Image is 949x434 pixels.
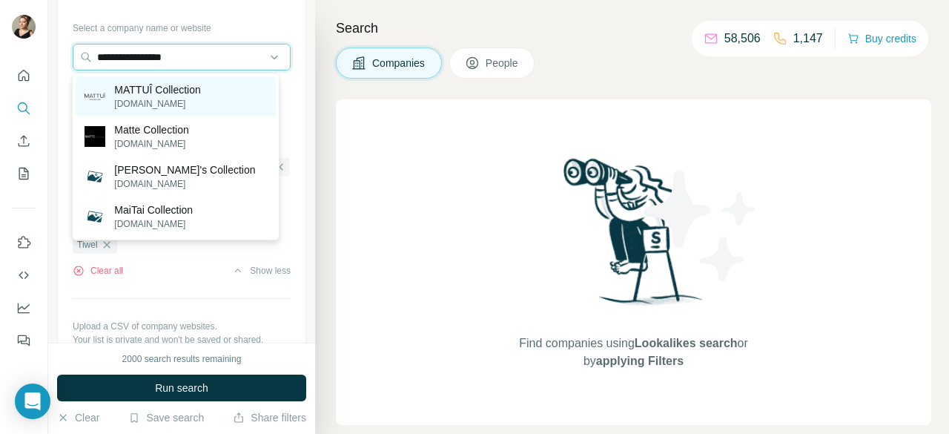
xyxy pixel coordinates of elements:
span: Run search [155,381,208,395]
img: Surfe Illustration - Stars [634,159,767,292]
p: Matte Collection [114,122,188,137]
button: Save search [128,410,204,425]
div: Open Intercom Messenger [15,384,50,419]
img: MATTUÎ Collection [85,93,105,100]
span: Find companies using or by [515,335,752,370]
button: Use Surfe on LinkedIn [12,229,36,256]
span: Lookalikes search [635,337,738,349]
button: Clear all [73,264,123,277]
img: Surfe Illustration - Woman searching with binoculars [557,154,711,320]
button: Feedback [12,327,36,354]
button: Use Surfe API [12,262,36,289]
button: Buy credits [847,28,916,49]
img: Avatar [12,15,36,39]
button: Enrich CSV [12,128,36,154]
img: Matte Collection [85,126,105,147]
p: [DOMAIN_NAME] [114,137,188,151]
button: My lists [12,160,36,187]
span: applying Filters [596,355,684,367]
button: Share filters [233,410,306,425]
p: 58,506 [724,30,761,47]
button: Clear [57,410,99,425]
p: [DOMAIN_NAME] [114,217,193,231]
button: Quick start [12,62,36,89]
button: Search [12,95,36,122]
button: Run search [57,375,306,401]
p: MaiTai Collection [114,203,193,217]
p: MATTUÎ Collection [114,82,200,97]
p: Your list is private and won't be saved or shared. [73,333,291,346]
p: [DOMAIN_NAME] [114,177,255,191]
h4: Search [336,18,931,39]
button: Dashboard [12,295,36,321]
p: [PERSON_NAME]'s Collection [114,162,255,177]
span: Tiwel [77,238,98,251]
span: People [486,56,520,70]
img: MaiTai Collection [85,206,105,227]
p: [DOMAIN_NAME] [114,97,200,111]
div: Select a company name or website [73,16,291,35]
p: 1,147 [793,30,823,47]
span: Companies [372,56,426,70]
button: Show less [232,264,291,277]
img: Matt's Collection [85,166,105,187]
div: 2000 search results remaining [122,352,242,366]
p: Upload a CSV of company websites. [73,320,291,333]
